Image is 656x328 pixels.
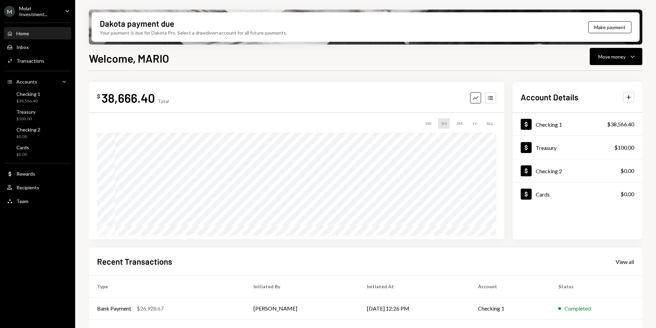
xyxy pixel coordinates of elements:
[16,58,44,64] div: Transactions
[484,118,496,129] div: ALL
[4,27,71,39] a: Home
[620,167,634,175] div: $0.00
[512,136,642,159] a: Treasury$100.00
[4,107,71,123] a: Treasury$100.00
[521,91,578,103] h2: Account Details
[16,198,28,204] div: Team
[16,116,36,122] div: $100.00
[4,6,15,17] div: M
[89,51,169,65] h1: Welcome, MARIO
[470,276,550,298] th: Account
[16,91,40,97] div: Checking 1
[16,171,35,177] div: Rewards
[536,144,557,151] div: Treasury
[590,48,642,65] button: Move money
[100,29,287,36] div: Your payment is due for Dakota Pro. Select a drawdown account for all future payments.
[97,304,131,313] div: Bank Payment
[470,298,550,319] td: Checking 1
[16,144,29,150] div: Cards
[245,298,359,319] td: [PERSON_NAME]
[550,276,642,298] th: Status
[97,256,172,267] h2: Recent Transactions
[512,182,642,205] a: Cards$0.00
[620,190,634,198] div: $0.00
[438,118,450,129] div: 1M
[4,125,71,141] a: Checking 2$0.00
[616,258,634,265] a: View all
[616,258,634,265] div: View all
[4,142,71,159] a: Cards$0.00
[97,93,100,100] div: $
[454,118,465,129] div: 3M
[4,167,71,180] a: Rewards
[16,79,37,85] div: Accounts
[359,276,469,298] th: Initiated At
[536,121,562,128] div: Checking 1
[4,195,71,207] a: Team
[4,75,71,88] a: Accounts
[16,152,29,157] div: $0.00
[16,98,40,104] div: $38,566.40
[469,118,480,129] div: 1Y
[512,159,642,182] a: Checking 2$0.00
[16,44,29,50] div: Inbox
[614,143,634,152] div: $100.00
[137,304,164,313] div: $26,928.67
[536,168,562,174] div: Checking 2
[89,276,245,298] th: Type
[4,89,71,105] a: Checking 1$38,566.40
[101,90,155,105] div: 38,666.40
[16,109,36,115] div: Treasury
[536,191,550,198] div: Cards
[607,120,634,128] div: $38,566.40
[158,98,169,104] div: Total
[422,118,434,129] div: 1W
[16,30,29,36] div: Home
[588,21,631,33] button: Make payment
[4,181,71,193] a: Recipients
[19,5,59,17] div: Molat Investment...
[16,127,40,133] div: Checking 2
[564,304,591,313] div: Completed
[512,113,642,136] a: Checking 1$38,566.40
[16,185,39,190] div: Recipients
[16,134,40,140] div: $0.00
[245,276,359,298] th: Initiated By
[598,53,626,60] div: Move money
[4,41,71,53] a: Inbox
[359,298,469,319] td: [DATE] 12:26 PM
[4,54,71,67] a: Transactions
[100,18,174,29] div: Dakota payment due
